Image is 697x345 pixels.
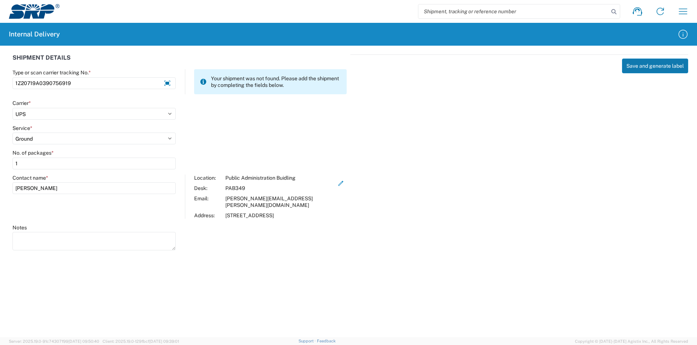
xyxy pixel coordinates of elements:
label: No. of packages [12,149,54,156]
div: PAB349 [225,185,335,191]
img: srp [9,4,60,19]
label: Type or scan carrier tracking No. [12,69,91,76]
span: Client: 2025.19.0-129fbcf [103,339,179,344]
input: Shipment, tracking or reference number [418,4,609,18]
label: Contact name [12,175,48,181]
span: Your shipment was not found. Please add the shipment by completing the fields below. [211,75,341,88]
a: Support [299,339,317,343]
span: [DATE] 09:39:01 [149,339,179,344]
div: [PERSON_NAME][EMAIL_ADDRESS][PERSON_NAME][DOMAIN_NAME] [225,195,335,208]
label: Service [12,125,32,131]
button: Save and generate label [622,59,688,73]
span: [DATE] 09:50:40 [68,339,99,344]
label: Notes [12,224,27,231]
div: [STREET_ADDRESS] [225,212,335,219]
div: Desk: [194,185,222,191]
span: Copyright © [DATE]-[DATE] Agistix Inc., All Rights Reserved [575,338,688,345]
div: Address: [194,212,222,219]
div: Public Administration Buidling [225,175,335,181]
h2: Internal Delivery [9,30,60,39]
label: Carrier [12,100,31,106]
div: SHIPMENT DETAILS [12,54,347,69]
a: Feedback [317,339,336,343]
span: Server: 2025.19.0-91c74307f99 [9,339,99,344]
div: Location: [194,175,222,181]
div: Email: [194,195,222,208]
